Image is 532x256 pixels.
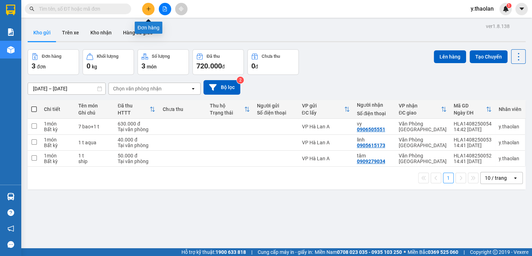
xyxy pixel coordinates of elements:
[203,80,240,95] button: Bộ lọc
[399,103,441,108] div: VP nhận
[39,5,123,13] input: Tìm tên, số ĐT hoặc mã đơn
[118,137,155,143] div: 40.000 đ
[485,174,507,182] div: 10 / trang
[175,3,187,15] button: aim
[251,248,252,256] span: |
[215,249,246,255] strong: 1900 633 818
[399,110,441,116] div: ĐC giao
[315,248,402,256] span: Miền Nam
[179,6,184,11] span: aim
[519,6,525,12] span: caret-down
[42,54,61,59] div: Đơn hàng
[257,103,295,108] div: Người gửi
[28,24,56,41] button: Kho gửi
[141,62,145,70] span: 3
[399,137,447,148] div: Văn Phòng [GEOGRAPHIC_DATA]
[207,54,220,59] div: Đã thu
[28,49,79,75] button: Đơn hàng3đơn
[454,110,486,116] div: Ngày ĐH
[142,3,155,15] button: plus
[86,62,90,70] span: 0
[298,100,353,119] th: Toggle SortBy
[247,49,299,75] button: Chưa thu0đ
[147,64,157,69] span: món
[118,143,155,148] div: Tại văn phòng
[138,49,189,75] button: Số lượng3món
[357,143,385,148] div: 0905615173
[146,6,151,11] span: plus
[78,140,111,145] div: 1 t aqua
[499,140,521,145] div: y.thaolan
[97,54,118,59] div: Khối lượng
[357,111,392,116] div: Số điện thoại
[78,153,111,158] div: 1 t
[357,137,392,143] div: linh
[443,173,454,183] button: 1
[357,121,392,127] div: vy
[118,103,150,108] div: Đã thu
[302,103,344,108] div: VP gửi
[515,3,528,15] button: caret-down
[513,175,518,181] svg: open
[78,110,111,116] div: Ghi chú
[262,54,280,59] div: Chưa thu
[503,6,509,12] img: icon-new-feature
[222,64,225,69] span: đ
[302,156,349,161] div: VP Hà Lan A
[44,137,71,143] div: 1 món
[117,24,158,41] button: Hàng đã giao
[486,22,510,30] div: ver 1.8.138
[44,121,71,127] div: 1 món
[210,110,244,116] div: Trạng thái
[44,158,71,164] div: Bất kỳ
[7,225,14,232] span: notification
[404,251,406,254] span: ⚪️
[357,158,385,164] div: 0909279034
[499,106,521,112] div: Nhân viên
[152,54,170,59] div: Số lượng
[395,100,450,119] th: Toggle SortBy
[499,124,521,129] div: y.thaolan
[454,137,492,143] div: HLA1408250053
[434,50,466,63] button: Lên hàng
[190,86,196,91] svg: open
[6,5,15,15] img: logo-vxr
[44,127,71,132] div: Bất kỳ
[7,193,15,200] img: warehouse-icon
[257,110,295,116] div: Số điện thoại
[159,3,171,15] button: file-add
[29,6,34,11] span: search
[162,6,167,11] span: file-add
[454,103,486,108] div: Mã GD
[181,248,246,256] span: Hỗ trợ kỹ thuật:
[83,49,134,75] button: Khối lượng0kg
[337,249,402,255] strong: 0708 023 035 - 0935 103 250
[506,3,511,8] sup: 1
[37,64,46,69] span: đơn
[114,100,159,119] th: Toggle SortBy
[118,110,150,116] div: HTTT
[92,64,97,69] span: kg
[85,24,117,41] button: Kho nhận
[465,4,499,13] span: y.thaolan
[258,248,313,256] span: Cung cấp máy in - giấy in:
[302,140,349,145] div: VP Hà Lan A
[196,62,222,70] span: 720.000
[428,249,458,255] strong: 0369 525 060
[508,3,510,8] span: 1
[237,77,244,84] sup: 2
[44,153,71,158] div: 1 món
[408,248,458,256] span: Miền Bắc
[135,22,162,34] div: Đơn hàng
[399,153,447,164] div: Văn Phòng [GEOGRAPHIC_DATA]
[78,124,111,129] div: 7 bao+1 t
[454,143,492,148] div: 14:41 [DATE]
[7,28,15,36] img: solution-icon
[44,143,71,148] div: Bất kỳ
[28,83,105,94] input: Select a date range.
[357,127,385,132] div: 0906505551
[454,127,492,132] div: 14:42 [DATE]
[32,62,35,70] span: 3
[450,100,495,119] th: Toggle SortBy
[302,124,349,129] div: VP Hà Lan A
